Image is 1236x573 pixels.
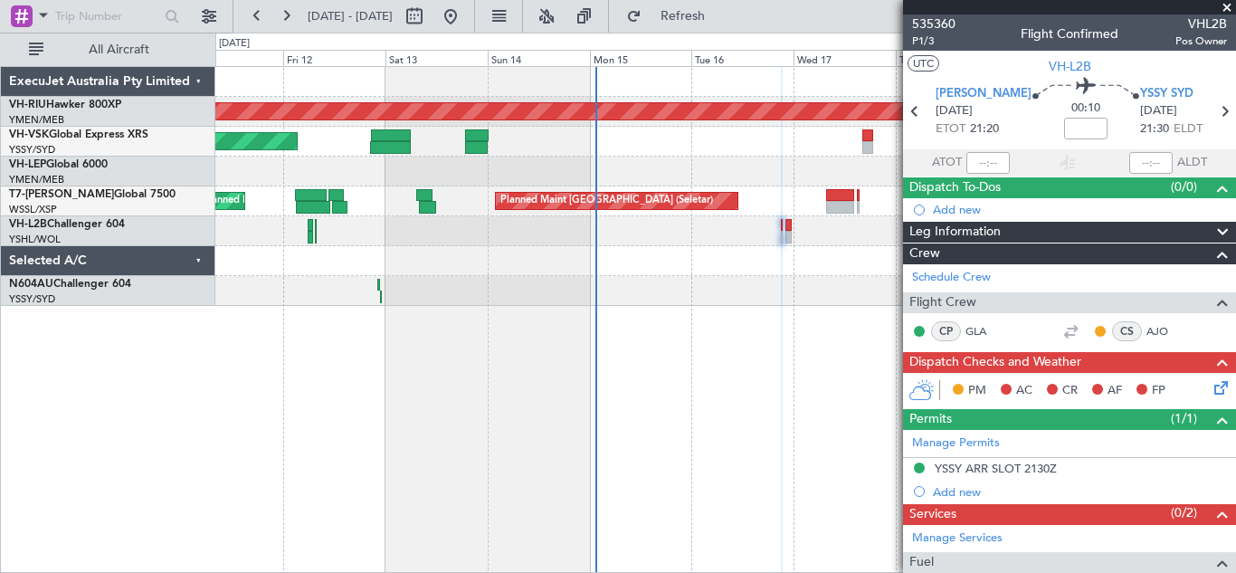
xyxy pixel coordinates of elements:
[909,409,952,430] span: Permits
[9,233,61,246] a: YSHL/WOL
[691,50,794,66] div: Tue 16
[1171,409,1197,428] span: (1/1)
[645,10,721,23] span: Refresh
[936,85,1032,103] span: [PERSON_NAME]
[970,120,999,138] span: 21:20
[9,143,55,157] a: YSSY/SYD
[965,323,1006,339] a: GLA
[9,129,49,140] span: VH-VSK
[936,120,965,138] span: ETOT
[9,219,125,230] a: VH-L2BChallenger 604
[385,50,488,66] div: Sat 13
[1175,14,1227,33] span: VHL2B
[9,159,108,170] a: VH-LEPGlobal 6000
[968,382,986,400] span: PM
[912,530,1003,548] a: Manage Services
[909,552,934,573] span: Fuel
[308,8,393,24] span: [DATE] - [DATE]
[9,100,46,110] span: VH-RIU
[590,50,692,66] div: Mon 15
[908,55,939,72] button: UTC
[1177,154,1207,172] span: ALDT
[9,100,121,110] a: VH-RIUHawker 800XP
[500,187,713,215] div: Planned Maint [GEOGRAPHIC_DATA] (Seletar)
[935,461,1057,476] div: YSSY ARR SLOT 2130Z
[9,189,114,200] span: T7-[PERSON_NAME]
[1112,321,1142,341] div: CS
[1071,100,1100,118] span: 00:10
[933,484,1227,500] div: Add new
[9,219,47,230] span: VH-L2B
[1062,382,1078,400] span: CR
[9,159,46,170] span: VH-LEP
[909,177,1001,198] span: Dispatch To-Dos
[1174,120,1203,138] span: ELDT
[9,279,53,290] span: N604AU
[1171,503,1197,522] span: (0/2)
[966,152,1010,174] input: --:--
[9,129,148,140] a: VH-VSKGlobal Express XRS
[1140,102,1177,120] span: [DATE]
[909,222,1001,243] span: Leg Information
[20,35,196,64] button: All Aircraft
[931,321,961,341] div: CP
[1140,85,1193,103] span: YSSY SYD
[909,352,1081,373] span: Dispatch Checks and Weather
[1152,382,1165,400] span: FP
[912,14,956,33] span: 535360
[794,50,896,66] div: Wed 17
[932,154,962,172] span: ATOT
[9,203,57,216] a: WSSL/XSP
[909,504,956,525] span: Services
[283,50,385,66] div: Fri 12
[1140,120,1169,138] span: 21:30
[1016,382,1032,400] span: AC
[1108,382,1122,400] span: AF
[909,292,976,313] span: Flight Crew
[9,113,64,127] a: YMEN/MEB
[1146,323,1187,339] a: AJO
[909,244,940,264] span: Crew
[1021,24,1118,43] div: Flight Confirmed
[1171,177,1197,196] span: (0/0)
[9,279,131,290] a: N604AUChallenger 604
[219,36,250,52] div: [DATE]
[912,269,991,287] a: Schedule Crew
[618,2,727,31] button: Refresh
[936,102,973,120] span: [DATE]
[182,50,284,66] div: Thu 11
[47,43,191,56] span: All Aircraft
[896,50,998,66] div: Thu 18
[933,202,1227,217] div: Add new
[488,50,590,66] div: Sun 14
[9,173,64,186] a: YMEN/MEB
[1175,33,1227,49] span: Pos Owner
[1049,57,1091,76] span: VH-L2B
[9,292,55,306] a: YSSY/SYD
[55,3,159,30] input: Trip Number
[9,189,176,200] a: T7-[PERSON_NAME]Global 7500
[912,33,956,49] span: P1/3
[912,435,1000,453] a: Manage Permits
